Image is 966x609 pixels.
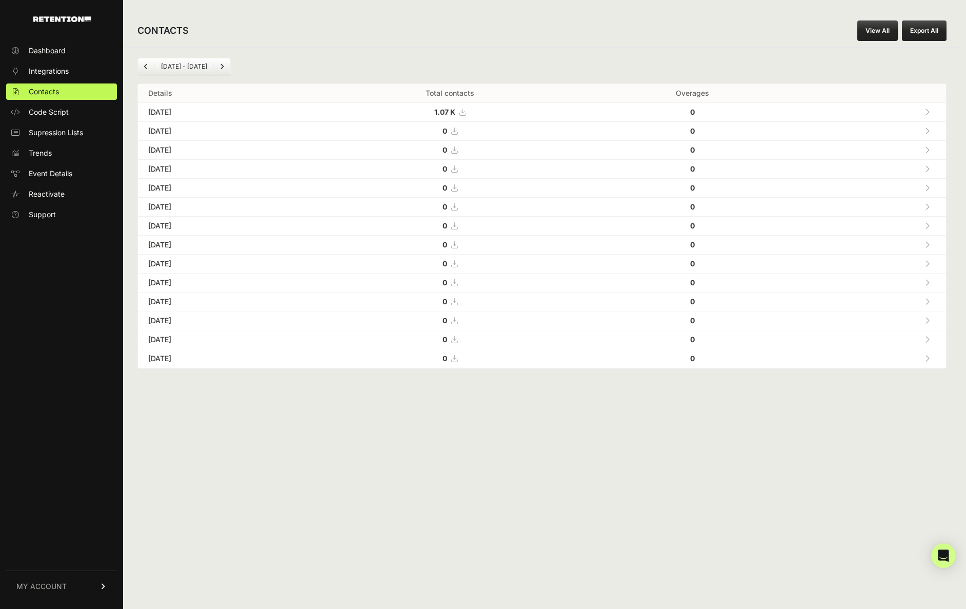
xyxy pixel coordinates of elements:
span: Reactivate [29,189,65,199]
th: Overages [587,84,799,103]
strong: 0 [442,316,447,325]
td: [DATE] [138,311,314,330]
td: [DATE] [138,141,314,160]
span: Contacts [29,87,59,97]
strong: 0 [690,354,695,363]
strong: 0 [442,145,447,154]
strong: 0 [442,127,447,135]
strong: 0 [690,108,695,116]
button: Export All [902,20,947,41]
td: [DATE] [138,103,314,122]
td: [DATE] [138,349,314,368]
span: Event Details [29,169,72,179]
strong: 0 [442,164,447,173]
strong: 0 [690,278,695,287]
strong: 0 [690,240,695,249]
img: Retention.com [33,16,91,22]
td: [DATE] [138,236,314,255]
div: Open Intercom Messenger [931,543,956,568]
strong: 0 [690,335,695,344]
strong: 0 [442,259,447,268]
a: Support [6,206,117,223]
td: [DATE] [138,274,314,292]
td: [DATE] [138,122,314,141]
th: Total contacts [314,84,587,103]
span: Code Script [29,107,69,117]
a: Event Details [6,165,117,182]
strong: 0 [442,297,447,306]
a: Trends [6,145,117,161]
td: [DATE] [138,217,314,236]
strong: 1.07 K [434,108,455,116]
strong: 0 [690,202,695,211]
a: Next [214,58,230,75]
a: Contacts [6,83,117,100]
td: [DATE] [138,179,314,198]
strong: 0 [442,240,447,249]
a: Reactivate [6,186,117,202]
td: [DATE] [138,292,314,311]
span: Dashboard [29,46,66,56]
td: [DATE] [138,330,314,349]
span: MY ACCOUNT [16,581,67,592]
strong: 0 [442,354,447,363]
span: Trends [29,148,52,158]
strong: 0 [690,316,695,325]
span: Support [29,209,56,220]
li: [DATE] - [DATE] [154,62,213,71]
strong: 0 [690,145,695,154]
strong: 0 [442,278,447,287]
strong: 0 [442,335,447,344]
strong: 0 [442,221,447,230]
a: Supression Lists [6,124,117,141]
span: Supression Lists [29,128,83,138]
strong: 0 [690,259,695,268]
strong: 0 [690,297,695,306]
strong: 0 [442,202,447,211]
a: Integrations [6,63,117,79]
a: Dashboard [6,43,117,59]
h2: CONTACTS [137,24,189,38]
a: View All [857,20,898,41]
td: [DATE] [138,198,314,217]
span: Integrations [29,66,69,76]
a: 1.07 K [434,108,466,116]
td: [DATE] [138,255,314,274]
strong: 0 [690,164,695,173]
a: MY ACCOUNT [6,571,117,602]
strong: 0 [690,221,695,230]
strong: 0 [690,127,695,135]
th: Details [138,84,314,103]
strong: 0 [442,183,447,192]
strong: 0 [690,183,695,192]
td: [DATE] [138,160,314,179]
a: Code Script [6,104,117,120]
a: Previous [138,58,154,75]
